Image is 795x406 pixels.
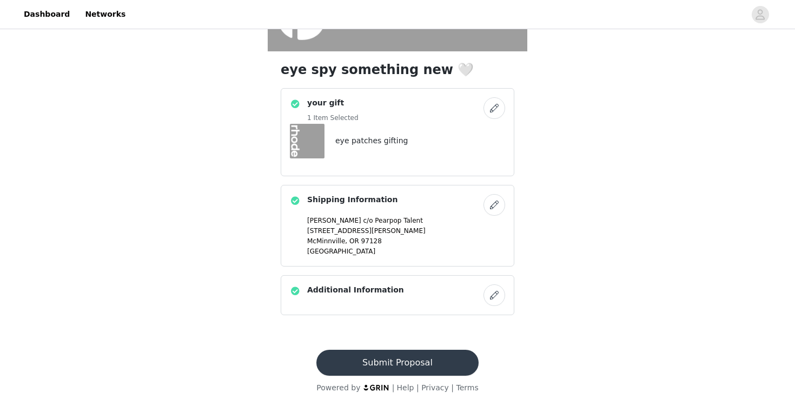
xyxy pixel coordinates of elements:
[307,113,359,123] h5: 1 Item Selected
[361,237,382,245] span: 97128
[281,185,514,267] div: Shipping Information
[451,383,454,392] span: |
[290,124,324,158] img: eye patches gifting
[316,383,360,392] span: Powered by
[307,284,404,296] h4: Additional Information
[416,383,419,392] span: |
[755,6,765,23] div: avatar
[349,237,359,245] span: OR
[78,2,132,26] a: Networks
[456,383,478,392] a: Terms
[281,88,514,176] div: your gift
[17,2,76,26] a: Dashboard
[307,97,359,109] h4: your gift
[307,247,505,256] p: [GEOGRAPHIC_DATA]
[392,383,395,392] span: |
[281,275,514,315] div: Additional Information
[421,383,449,392] a: Privacy
[307,226,505,236] p: [STREET_ADDRESS][PERSON_NAME]
[281,60,514,79] h1: eye spy something new 🤍
[307,194,398,205] h4: Shipping Information
[307,216,505,225] p: [PERSON_NAME] c/o Pearpop Talent
[307,237,347,245] span: McMinnville,
[363,384,390,391] img: logo
[316,350,478,376] button: Submit Proposal
[335,135,408,147] h4: eye patches gifting
[397,383,414,392] a: Help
